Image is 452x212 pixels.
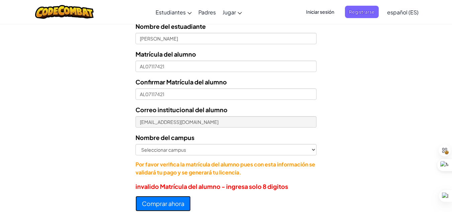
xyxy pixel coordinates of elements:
[135,77,227,87] label: Confirmar Matrícula del alumno
[135,105,228,115] label: Correo institucional del alumno
[302,6,338,18] button: Iniciar sesión
[135,196,191,211] button: Comprar ahora
[384,3,422,21] a: español (ES)
[152,3,195,21] a: Estudiantes
[219,3,245,21] a: Jugar
[387,9,419,16] span: español (ES)
[135,182,316,191] p: invalido Matrícula del alumno - ingresa solo 8 digitos
[135,49,196,59] label: Matrícula del alumno
[135,160,316,176] p: Por favor verifica la matrícula del alumno pues con esta información se validará tu pago y se gen...
[222,9,236,16] span: Jugar
[135,133,194,142] label: Nombre del campus
[156,9,186,16] span: Estudiantes
[345,6,379,18] button: Registrarse
[195,3,219,21] a: Padres
[35,5,94,19] img: CodeCombat logo
[135,21,206,31] label: Nombre del estuadiante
